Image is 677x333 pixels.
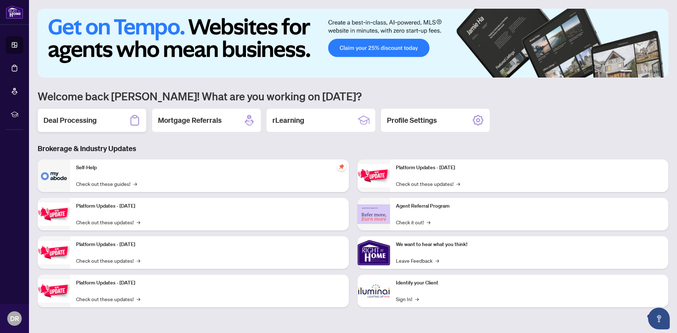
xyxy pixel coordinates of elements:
[396,241,663,249] p: We want to hear what you think!
[38,143,668,154] h3: Brokerage & Industry Updates
[358,164,390,187] img: Platform Updates - June 23, 2025
[358,275,390,307] img: Identify your Client
[396,279,663,287] p: Identify your Client
[396,218,430,226] a: Check it out!→
[76,257,140,265] a: Check out these updates!→
[658,70,661,73] button: 6
[76,218,140,226] a: Check out these updates!→
[396,164,663,172] p: Platform Updates - [DATE]
[38,203,70,225] img: Platform Updates - September 16, 2025
[396,202,663,210] p: Agent Referral Program
[43,115,97,125] h2: Deal Processing
[652,70,655,73] button: 5
[647,70,649,73] button: 4
[648,308,670,329] button: Open asap
[137,295,140,303] span: →
[641,70,644,73] button: 3
[358,236,390,269] img: We want to hear what you think!
[38,241,70,264] img: Platform Updates - July 21, 2025
[435,257,439,265] span: →
[76,164,343,172] p: Self-Help
[76,279,343,287] p: Platform Updates - [DATE]
[158,115,222,125] h2: Mortgage Referrals
[635,70,638,73] button: 2
[38,279,70,302] img: Platform Updates - July 8, 2025
[6,5,23,19] img: logo
[387,115,437,125] h2: Profile Settings
[76,241,343,249] p: Platform Updates - [DATE]
[427,218,430,226] span: →
[10,313,19,324] span: DR
[38,159,70,192] img: Self-Help
[76,202,343,210] p: Platform Updates - [DATE]
[396,257,439,265] a: Leave Feedback→
[456,180,460,188] span: →
[620,70,632,73] button: 1
[358,204,390,224] img: Agent Referral Program
[133,180,137,188] span: →
[76,295,140,303] a: Check out these updates!→
[396,180,460,188] a: Check out these updates!→
[137,218,140,226] span: →
[396,295,419,303] a: Sign In!→
[38,9,668,78] img: Slide 0
[76,180,137,188] a: Check out these guides!→
[272,115,304,125] h2: rLearning
[137,257,140,265] span: →
[337,162,346,171] span: pushpin
[38,89,668,103] h1: Welcome back [PERSON_NAME]! What are you working on [DATE]?
[415,295,419,303] span: →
